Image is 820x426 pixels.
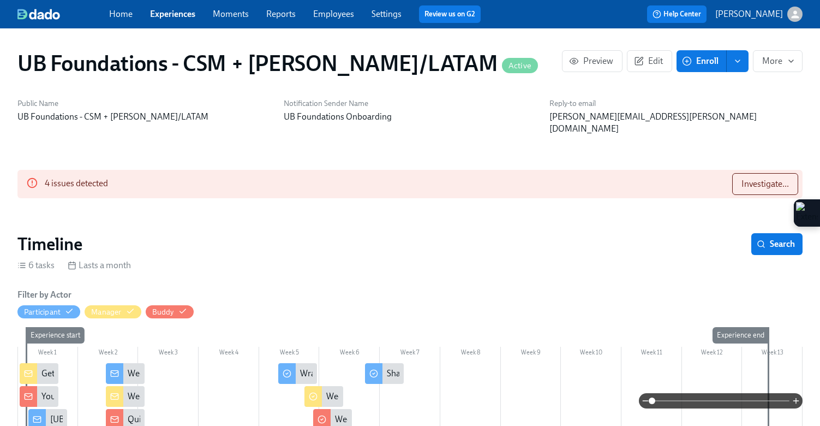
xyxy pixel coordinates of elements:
[387,368,525,380] div: Share Your Feedback on Foundations
[549,98,803,109] h6: Reply-to email
[653,9,701,20] span: Help Center
[20,363,58,384] div: Get Ready to Welcome Your New Hire – Action Required
[24,307,61,317] div: Hide Participant
[109,9,133,19] a: Home
[78,347,139,361] div: Week 2
[753,50,803,72] button: More
[762,56,793,67] span: More
[419,5,481,23] button: Review us on G2
[732,173,798,195] button: Investigate...
[759,239,795,250] span: Search
[199,347,259,361] div: Week 4
[627,50,672,72] button: Edit
[335,413,423,425] div: Week 5 – Final Check-In
[17,50,538,76] h1: UB Foundations - CSM + [PERSON_NAME]/LATAM
[17,347,78,361] div: Week 1
[284,98,537,109] h6: Notification Sender Name
[684,56,719,67] span: Enroll
[713,327,769,344] div: Experience end
[17,9,60,20] img: dado
[741,179,789,190] span: Investigate...
[313,9,354,19] a: Employees
[150,9,195,19] a: Experiences
[266,9,296,19] a: Reports
[138,347,199,361] div: Week 3
[50,413,366,425] div: [UB Foundations - CSM + [PERSON_NAME]/LATAM] A new experience starts [DATE]!
[300,368,482,380] div: Wrapping Up Foundations – Final Week Check-In
[26,327,85,344] div: Experience start
[17,9,109,20] a: dado
[621,347,682,361] div: Week 11
[727,50,749,72] button: enroll
[106,363,145,384] div: Week 2 Check-In – How’s It Going?
[372,9,402,19] a: Settings
[562,50,623,72] button: Preview
[85,305,141,318] button: Manager
[41,390,243,403] div: You’ve Been Selected as a New Hire [PERSON_NAME]!
[146,305,194,318] button: Buddy
[326,390,518,403] div: Week 5 – Wrap-Up + Capstone for [New Hire Name]
[213,9,249,19] a: Moments
[440,347,501,361] div: Week 8
[501,347,561,361] div: Week 9
[284,111,537,123] p: UB Foundations Onboarding
[304,386,343,407] div: Week 5 – Wrap-Up + Capstone for [New Hire Name]
[715,7,803,22] button: [PERSON_NAME]
[68,259,131,271] div: Lasts a month
[17,259,55,271] div: 6 tasks
[17,233,82,255] h2: Timeline
[319,347,380,361] div: Week 6
[17,305,80,318] button: Participant
[17,98,271,109] h6: Public Name
[152,307,174,317] div: Hide Buddy
[128,368,255,380] div: Week 2 Check-In – How’s It Going?
[751,233,803,255] button: Search
[571,56,613,67] span: Preview
[561,347,621,361] div: Week 10
[278,363,317,384] div: Wrapping Up Foundations – Final Week Check-In
[715,8,783,20] p: [PERSON_NAME]
[424,9,475,20] a: Review us on G2
[502,62,538,70] span: Active
[45,173,108,195] div: 4 issues detected
[41,368,248,380] div: Get Ready to Welcome Your New Hire – Action Required
[682,347,743,361] div: Week 12
[128,390,322,403] div: Week 2 – Onboarding Check-In for [New Hire Name]
[742,347,803,361] div: Week 13
[636,56,663,67] span: Edit
[365,363,404,384] div: Share Your Feedback on Foundations
[259,347,320,361] div: Week 5
[106,386,145,407] div: Week 2 – Onboarding Check-In for [New Hire Name]
[796,202,818,224] img: Extension Icon
[91,307,121,317] div: Hide Manager
[20,386,58,407] div: You’ve Been Selected as a New Hire [PERSON_NAME]!
[549,111,803,135] p: [PERSON_NAME][EMAIL_ADDRESS][PERSON_NAME][DOMAIN_NAME]
[677,50,727,72] button: Enroll
[17,111,271,123] p: UB Foundations - CSM + [PERSON_NAME]/LATAM
[380,347,440,361] div: Week 7
[128,413,244,425] div: Quick Buddy Check-In – Week 2
[647,5,707,23] button: Help Center
[17,289,71,301] h6: Filter by Actor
